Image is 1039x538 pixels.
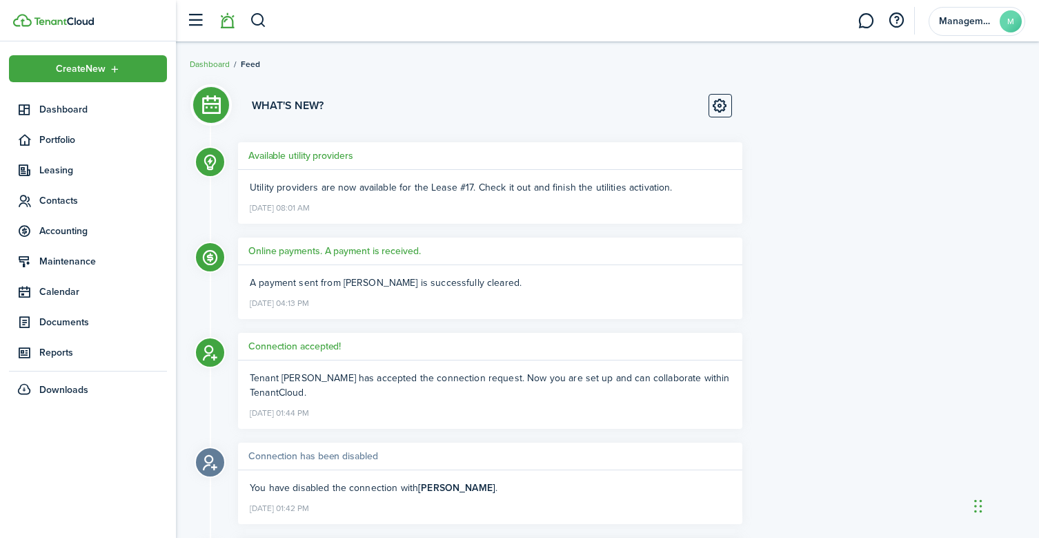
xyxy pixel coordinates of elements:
h5: Connection accepted! [248,339,341,354]
button: Open menu [9,55,167,82]
time: [DATE] 08:01 AM [250,198,310,215]
span: Tenant [PERSON_NAME] has accepted the connection request. Now you are set up and can collaborate ... [250,371,729,400]
h5: Connection has been disabled [248,449,378,463]
span: Calendar [39,285,167,299]
button: Open resource center [884,9,908,32]
avatar-text: M [1000,10,1022,32]
span: Leasing [39,163,167,177]
span: Accounting [39,224,167,238]
span: Reports [39,345,167,360]
span: Documents [39,315,167,329]
span: Contacts [39,193,167,208]
button: Search [250,9,267,32]
div: Drag [974,486,982,527]
a: Messaging [853,3,879,39]
img: TenantCloud [13,14,32,27]
button: Open sidebar [182,8,208,34]
span: Portfolio [39,133,167,147]
span: A payment sent from [PERSON_NAME] is successfully cleared. [250,276,522,290]
span: Create New [56,64,106,74]
img: TenantCloud [34,17,94,26]
h5: Online payments. A payment is received. [248,244,421,258]
h3: What's new? [252,97,324,114]
a: Reports [9,339,167,366]
iframe: Chat Widget [970,472,1039,538]
span: You have disabled the connection with . [250,481,497,495]
time: [DATE] 01:44 PM [250,403,309,421]
time: [DATE] 01:42 PM [250,498,309,516]
a: Dashboard [9,96,167,123]
span: Utility providers are now available for the Lease #17. Check it out and finish the utilities acti... [250,180,673,195]
span: Downloads [39,383,88,397]
span: Feed [241,58,260,70]
span: Maintenance [39,254,167,269]
a: Dashboard [190,58,230,70]
span: Management [939,17,994,26]
span: Dashboard [39,102,167,117]
b: [PERSON_NAME] [418,481,495,495]
h5: Available utility providers [248,148,353,163]
time: [DATE] 04:13 PM [250,293,309,311]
